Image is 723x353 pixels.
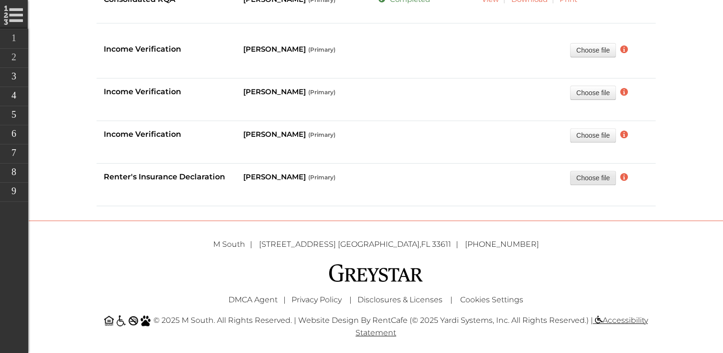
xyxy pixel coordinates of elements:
[349,295,352,304] span: |
[259,240,336,249] span: [STREET_ADDRESS]
[310,131,334,138] span: Primary
[291,295,342,304] a: Greystar Privacy Policy
[306,174,335,181] span: ( )
[243,172,306,181] span: [PERSON_NAME]
[97,171,237,190] div: Renter's Insurance Declaration
[306,131,335,138] span: ( )
[129,316,138,326] img: No Smoking
[432,240,451,249] span: 33611
[283,295,286,304] span: |
[465,240,539,249] a: [PHONE_NUMBER]
[228,295,278,304] a: Greystar DMCA Agent
[306,88,335,96] span: ( )
[259,240,463,249] span: ,
[310,174,334,181] span: Primary
[97,86,237,105] div: Income Verification
[357,295,442,304] a: Disclosures & Licenses
[306,46,335,53] span: ( )
[213,240,257,249] span: M South
[421,240,430,249] span: FL
[450,295,453,304] span: |
[356,316,648,337] a: Accessibility Statement
[243,130,306,139] span: [PERSON_NAME]
[520,86,616,100] iframe: Upload Income Verification
[520,128,616,143] iframe: Upload Income Verification
[97,128,237,148] div: Income Verification
[116,315,126,326] img: Accessible community and Greystar Fair Housing Statement
[243,44,306,54] span: [PERSON_NAME]
[310,88,334,96] span: Primary
[140,315,151,326] img: Pet Friendly
[520,43,616,57] iframe: Upload Income Verification
[460,295,523,304] a: Cookies Settings
[338,240,420,249] span: [GEOGRAPHIC_DATA]
[97,309,656,344] div: © 2025 M South. All Rights Reserved. | Website Design by RentCafe (© 2025 Yardi Systems, Inc. All...
[97,43,237,63] div: Income Verification
[243,87,306,96] span: [PERSON_NAME]
[328,263,424,283] img: Greystar logo and Greystar website
[310,46,334,53] span: Primary
[213,240,463,249] a: M South [STREET_ADDRESS] [GEOGRAPHIC_DATA],FL 33611
[520,171,616,185] iframe: Upload Renter
[104,316,114,326] img: Equal Housing Opportunity and Greystar Fair Housing Statement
